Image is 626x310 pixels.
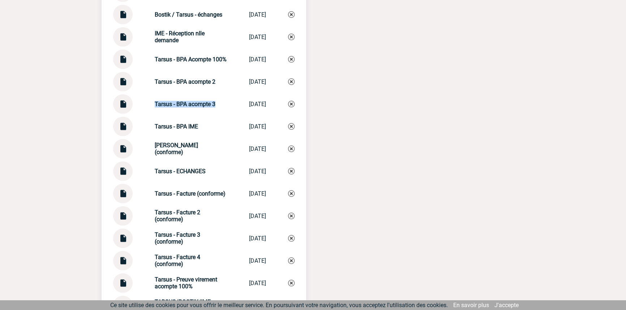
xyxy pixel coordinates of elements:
span: Ce site utilise des cookies pour vous offrir le meilleur service. En poursuivant votre navigation... [110,302,448,309]
img: Supprimer [288,56,295,62]
div: [DATE] [249,101,266,108]
strong: Bostik / Tarsus - échanges [155,11,222,18]
strong: Tarsus - Facture 3 (conforme) [155,231,200,245]
strong: Tarsus - BPA IME [155,123,198,130]
div: [DATE] [249,78,266,85]
img: Supprimer [288,145,295,152]
strong: Tarsus - BPA acompte 3 [155,101,215,108]
img: Supprimer [288,123,295,130]
div: [DATE] [249,34,266,40]
strong: Tarsus - BPA Acompte 100% [155,56,227,63]
strong: Tarsus - ECHANGES [155,168,206,175]
div: [DATE] [249,11,266,18]
strong: IME - Réception nlle demande [155,30,205,44]
strong: Tarsus - BPA acompte 2 [155,78,215,85]
div: [DATE] [249,168,266,175]
img: Supprimer [288,11,295,18]
img: Supprimer [288,235,295,241]
div: [DATE] [249,56,266,63]
strong: Tarsus - Facture 2 (conforme) [155,209,200,223]
div: [DATE] [249,235,266,242]
img: Supprimer [288,168,295,174]
div: [DATE] [249,257,266,264]
img: Supprimer [288,78,295,85]
img: Supprimer [288,213,295,219]
img: Supprimer [288,101,295,107]
strong: [PERSON_NAME] (conforme) [155,142,198,156]
div: [DATE] [249,280,266,287]
img: Supprimer [288,280,295,286]
div: [DATE] [249,190,266,197]
div: [DATE] [249,145,266,152]
strong: Tarsus - Facture (conforme) [155,190,226,197]
a: J'accepte [494,302,519,309]
strong: Tarsus - Preuve virement acompte 100% [155,276,217,290]
div: [DATE] [249,213,266,219]
div: [DATE] [249,123,266,130]
a: En savoir plus [453,302,489,309]
img: Supprimer [288,257,295,264]
strong: Tarsus - Facture 4 (conforme) [155,254,200,267]
img: Supprimer [288,34,295,40]
img: Supprimer [288,190,295,197]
